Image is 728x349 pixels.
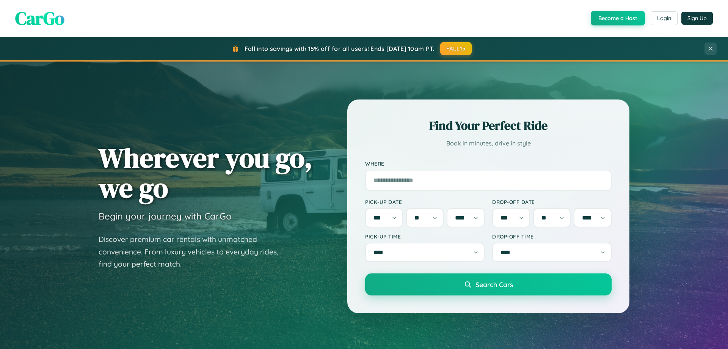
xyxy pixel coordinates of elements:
span: Search Cars [475,280,513,289]
span: CarGo [15,6,64,31]
h1: Wherever you go, we go [99,143,312,203]
h3: Begin your journey with CarGo [99,210,232,222]
label: Drop-off Time [492,233,612,240]
button: Sign Up [681,12,713,25]
p: Discover premium car rentals with unmatched convenience. From luxury vehicles to everyday rides, ... [99,233,288,270]
label: Drop-off Date [492,199,612,205]
label: Pick-up Time [365,233,485,240]
p: Book in minutes, drive in style [365,138,612,149]
button: Login [651,11,678,25]
label: Pick-up Date [365,199,485,205]
h2: Find Your Perfect Ride [365,117,612,134]
label: Where [365,160,612,167]
button: FALL15 [440,42,472,55]
button: Search Cars [365,273,612,295]
button: Become a Host [591,11,645,25]
span: Fall into savings with 15% off for all users! Ends [DATE] 10am PT. [245,45,435,52]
